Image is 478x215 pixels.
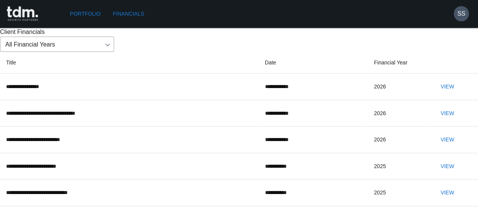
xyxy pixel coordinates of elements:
td: 2025 [368,153,429,180]
td: 2025 [368,180,429,206]
th: Financial Year [368,52,429,74]
a: Portfolio [67,7,104,21]
button: View [435,159,459,173]
button: View [435,106,459,120]
button: View [435,80,459,94]
td: 2026 [368,127,429,153]
td: 2026 [368,74,429,100]
button: View [435,133,459,147]
a: Financials [110,7,147,21]
h6: SS [457,9,465,18]
button: SS [454,6,469,21]
td: 2026 [368,100,429,127]
th: Date [259,52,368,74]
button: View [435,186,459,200]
